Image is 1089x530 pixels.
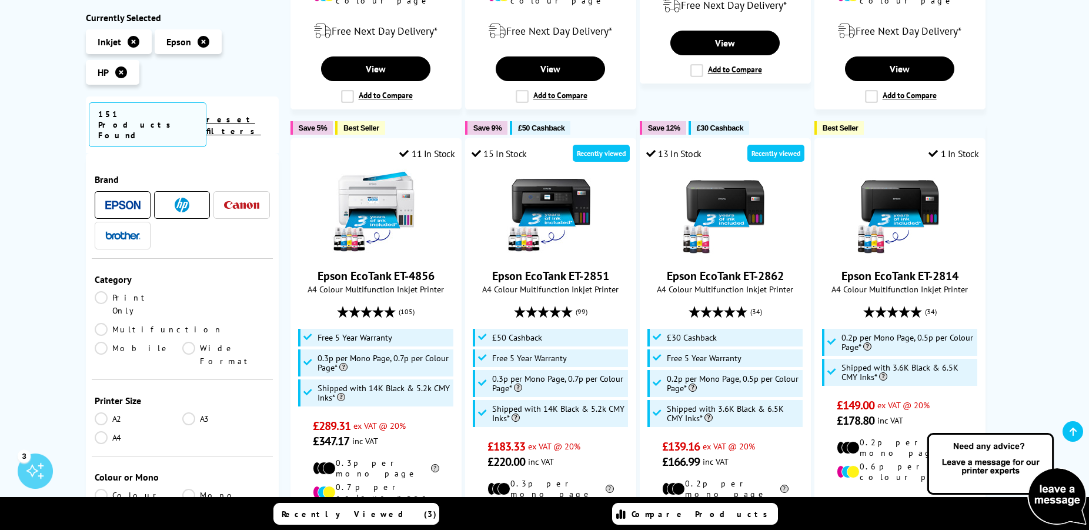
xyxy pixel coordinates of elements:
[297,15,455,48] div: modal_delivery
[182,489,270,502] a: Mono
[681,247,769,259] a: Epson EcoTank ET-2862
[646,284,804,295] span: A4 Colour Multifunction Inkjet Printer
[841,268,958,284] a: Epson EcoTank ET-2814
[845,56,954,81] a: View
[343,124,379,132] span: Best Seller
[105,228,141,243] a: Brother
[95,412,182,425] a: A2
[224,198,259,212] a: Canon
[924,431,1089,528] img: Open Live Chat window
[105,231,141,239] img: Brother
[856,247,944,259] a: Epson EcoTank ET-2814
[697,124,743,132] span: £30 Cashback
[18,449,31,462] div: 3
[528,441,580,452] span: ex VAT @ 20%
[681,168,769,256] img: Epson EcoTank ET-2862
[206,114,261,136] a: reset filters
[105,198,141,212] a: Epson
[98,36,121,48] span: Inkjet
[837,437,963,458] li: 0.2p per mono page
[662,478,789,499] li: 0.2p per mono page
[510,121,570,135] button: £50 Cashback
[399,148,455,159] div: 11 In Stock
[750,301,762,323] span: (34)
[667,268,784,284] a: Epson EcoTank ET-2862
[95,431,182,444] a: A4
[925,301,937,323] span: (34)
[703,441,755,452] span: ex VAT @ 20%
[703,456,729,467] span: inc VAT
[646,148,701,159] div: 13 In Stock
[182,342,270,368] a: Wide Format
[506,247,594,259] a: Epson EcoTank ET-2851
[841,363,974,382] span: Shipped with 3.6K Black & 6.5K CMY Inks*
[313,434,350,449] span: £347.17
[841,333,974,352] span: 0.2p per Mono Page, 0.5p per Colour Page*
[837,413,875,428] span: £178.80
[492,404,625,423] span: Shipped with 14K Black & 5.2k CMY Inks*
[332,247,420,259] a: Epson EcoTank ET-4856
[95,395,270,406] div: Printer Size
[472,284,630,295] span: A4 Colour Multifunction Inkjet Printer
[313,418,351,434] span: £289.31
[335,121,385,135] button: Best Seller
[667,333,717,342] span: £30 Cashback
[823,124,858,132] span: Best Seller
[318,384,450,402] span: Shipped with 14K Black & 5.2k CMY Inks*
[487,439,526,454] span: £183.33
[86,12,279,24] div: Currently Selected
[318,354,450,372] span: 0.3p per Mono Page, 0.7p per Colour Page*
[487,454,526,469] span: £220.00
[496,56,605,81] a: View
[492,374,625,393] span: 0.3p per Mono Page, 0.7p per Colour Page*
[321,56,430,81] a: View
[175,198,189,212] img: HP
[837,461,963,482] li: 0.6p per colour page
[506,168,594,256] img: Epson EcoTank ET-2851
[573,145,630,162] div: Recently viewed
[353,420,406,431] span: ex VAT @ 20%
[492,268,609,284] a: Epson EcoTank ET-2851
[632,509,774,519] span: Compare Products
[95,291,182,317] a: Print Only
[273,503,439,525] a: Recently Viewed (3)
[472,148,527,159] div: 15 In Stock
[516,90,587,103] label: Add to Compare
[612,503,778,525] a: Compare Products
[297,284,455,295] span: A4 Colour Multifunction Inkjet Printer
[318,333,392,342] span: Free 5 Year Warranty
[837,398,875,413] span: £149.00
[670,31,780,55] a: View
[528,456,554,467] span: inc VAT
[814,121,864,135] button: Best Seller
[473,124,502,132] span: Save 9%
[856,168,944,256] img: Epson EcoTank ET-2814
[492,354,567,363] span: Free 5 Year Warranty
[492,333,542,342] span: £50 Cashback
[341,90,413,103] label: Add to Compare
[928,148,979,159] div: 1 In Stock
[299,124,327,132] span: Save 5%
[95,342,182,368] a: Mobile
[747,145,804,162] div: Recently viewed
[821,491,979,524] div: modal_delivery
[282,509,437,519] span: Recently Viewed (3)
[95,274,270,285] div: Category
[95,174,270,185] div: Brand
[313,482,439,503] li: 0.7p per colour page
[465,121,507,135] button: Save 9%
[95,489,182,502] a: Colour
[224,201,259,209] img: Canon
[667,354,741,363] span: Free 5 Year Warranty
[487,478,614,499] li: 0.3p per mono page
[576,301,587,323] span: (99)
[648,124,680,132] span: Save 12%
[95,323,223,336] a: Multifunction
[182,412,270,425] a: A3
[98,66,109,78] span: HP
[690,64,762,77] label: Add to Compare
[689,121,749,135] button: £30 Cashback
[640,121,686,135] button: Save 12%
[821,15,979,48] div: modal_delivery
[318,268,435,284] a: Epson EcoTank ET-4856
